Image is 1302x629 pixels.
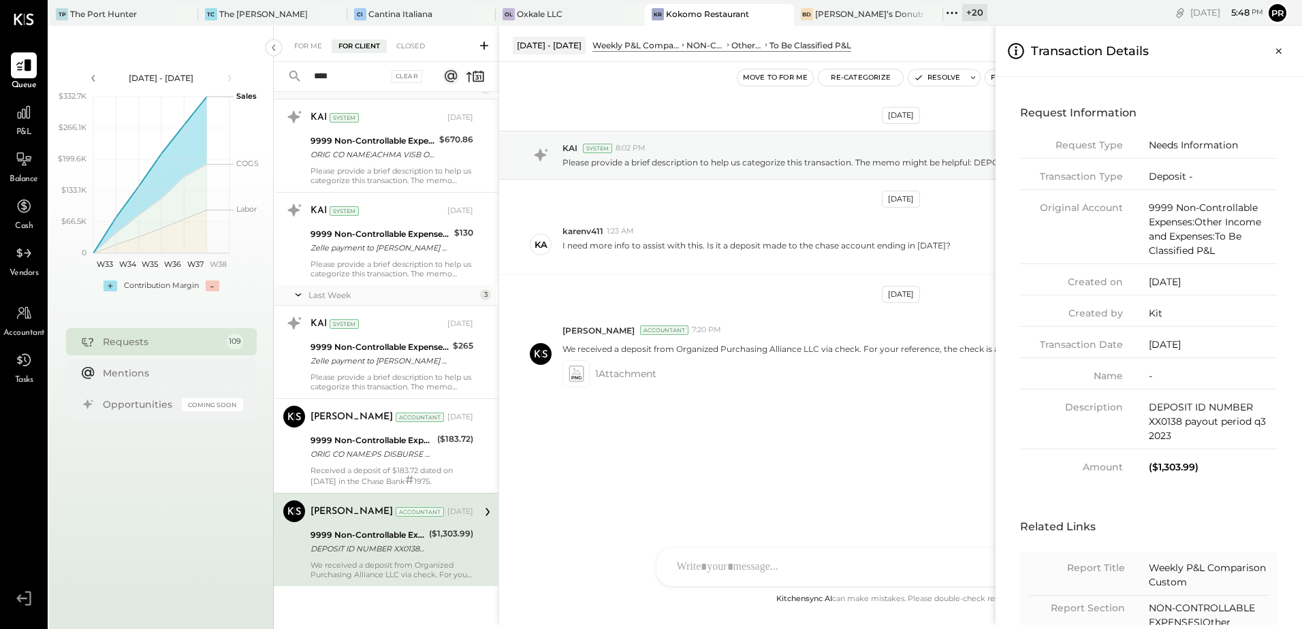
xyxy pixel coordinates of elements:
[1149,306,1277,321] div: Kit
[1020,306,1123,321] div: Created by
[503,8,515,20] div: OL
[118,259,136,269] text: W34
[104,280,117,291] div: +
[1,300,47,340] a: Accountant
[1149,170,1277,184] div: Deposit -
[103,366,236,380] div: Mentions
[61,185,86,195] text: $133.1K
[1149,561,1269,590] div: Weekly P&L Comparison Custom
[59,123,86,132] text: $266.1K
[103,398,175,411] div: Opportunities
[1173,5,1187,20] div: copy link
[962,4,987,21] div: + 20
[1020,369,1123,383] div: Name
[96,259,112,269] text: W33
[1149,400,1277,443] div: DEPOSIT ID NUMBER XX0138 payout period q3 2023
[209,259,226,269] text: W38
[236,159,259,168] text: COGS
[205,8,217,20] div: TC
[1,52,47,92] a: Queue
[1,146,47,186] a: Balance
[182,398,243,411] div: Coming Soon
[142,259,158,269] text: W35
[1267,39,1291,63] button: Close panel
[1149,275,1277,289] div: [DATE]
[1029,561,1125,575] div: Report Title
[206,280,219,291] div: -
[1031,37,1149,65] h3: Transaction Details
[219,8,308,20] div: The [PERSON_NAME]
[1190,6,1263,19] div: [DATE]
[164,259,181,269] text: W36
[1267,2,1288,24] button: Pr
[1,240,47,280] a: Vendors
[1,347,47,387] a: Tasks
[354,8,366,20] div: CI
[517,8,562,20] div: Oxkale LLC
[103,335,220,349] div: Requests
[1149,460,1277,474] div: ($1,303.99)
[1020,515,1277,538] h4: Related Links
[56,8,68,20] div: TP
[10,174,38,186] span: Balance
[1020,460,1123,474] div: Amount
[15,374,33,387] span: Tasks
[666,8,749,20] div: Kokomo Restaurant
[1149,201,1277,258] div: 9999 Non-Controllable Expenses:Other Income and Expenses:To Be Classified P&L
[652,8,664,20] div: KR
[1020,275,1123,289] div: Created on
[1020,201,1123,215] div: Original Account
[10,268,39,280] span: Vendors
[815,8,923,20] div: [PERSON_NAME]’s Donuts
[58,154,86,163] text: $199.6K
[12,80,37,92] span: Queue
[16,127,32,139] span: P&L
[1020,170,1123,184] div: Transaction Type
[1,99,47,139] a: P&L
[104,72,219,84] div: [DATE] - [DATE]
[124,280,199,291] div: Contribution Margin
[236,91,257,101] text: Sales
[1020,400,1123,415] div: Description
[187,259,204,269] text: W37
[15,221,33,233] span: Cash
[801,8,813,20] div: BD
[1149,369,1277,383] div: -
[61,216,86,226] text: $66.5K
[368,8,432,20] div: Cantina Italiana
[236,204,257,214] text: Labor
[59,91,86,101] text: $332.7K
[1149,338,1277,352] div: [DATE]
[3,327,45,340] span: Accountant
[1020,138,1123,152] div: Request Type
[1020,101,1277,125] h4: Request Information
[1,193,47,233] a: Cash
[1029,601,1125,615] div: Report Section
[70,8,137,20] div: The Port Hunter
[227,334,243,350] div: 109
[1149,138,1277,152] div: Needs Information
[1020,338,1123,352] div: Transaction Date
[82,248,86,257] text: 0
